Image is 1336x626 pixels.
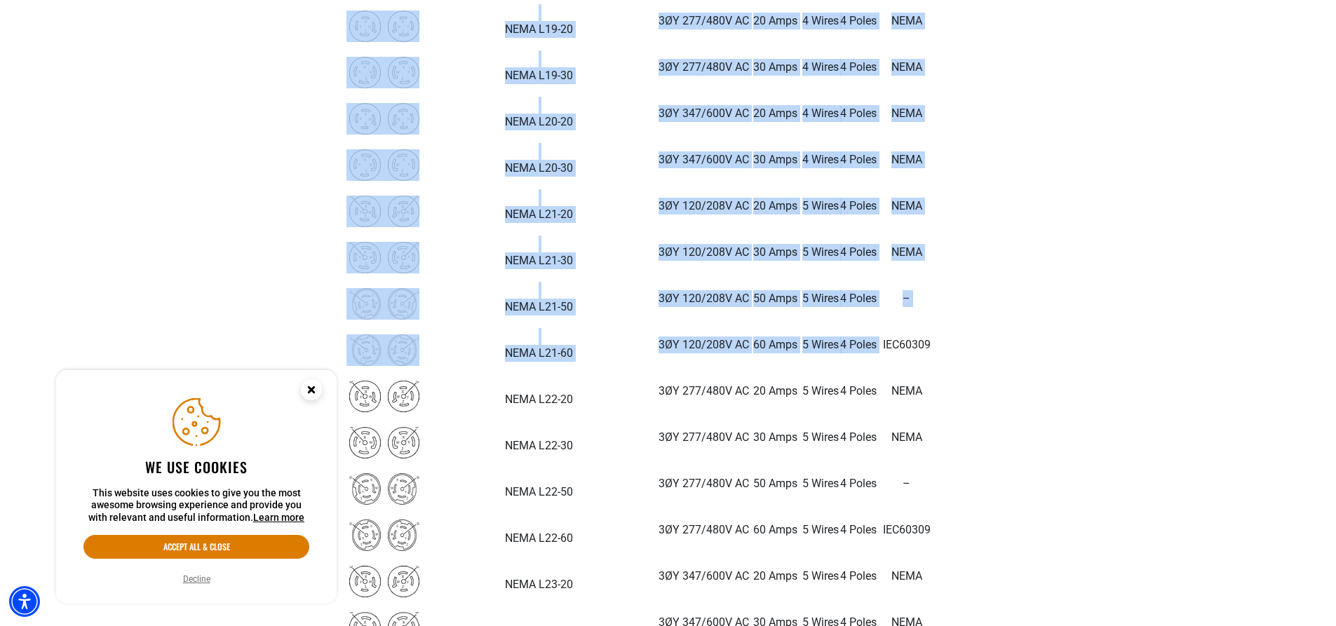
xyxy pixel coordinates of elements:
p: 20 Amps [750,13,801,29]
p: 4 Poles [840,105,877,122]
strong: NEMA L20-20 [505,115,573,128]
p: 5 Wires [802,429,839,446]
p: NEMA [878,13,936,29]
p: 30 Amps [750,429,801,446]
p: NEMA [878,105,936,122]
p: 50 Amps [750,290,801,307]
strong: NEMA L21-20 [505,207,573,221]
p: 3ØY 277/480V AC [659,429,749,446]
p: 4 Poles [840,336,877,353]
h2: We use cookies [83,458,309,476]
img: NEMA L21-60 [349,334,419,366]
img: NEMA L21-20 [349,196,419,227]
div: Accessibility Menu [9,586,40,617]
p: 3ØY 277/480V AC [659,475,749,492]
p: 4 Poles [840,383,877,400]
p: 3ØY 347/600V AC [659,105,749,122]
strong: NEMA L23-20 [505,578,573,591]
p: 5 Wires [802,568,839,585]
strong: NEMA L20-30 [505,161,573,175]
strong: NEMA L21-50 [505,300,573,313]
strong: NEMA L22-60 [505,531,573,545]
img: NEMA L20-30 [349,149,419,181]
p: NEMA [878,198,936,215]
img: NEMA L19-30 [349,57,419,88]
p: 3ØY 277/480V AC [659,383,749,400]
p: IEC60309 [878,522,936,538]
img: NEMA L19-20 [349,11,419,42]
p: 3ØY 277/480V AC [659,522,749,538]
p: 60 Amps [750,522,801,538]
strong: NEMA L19-30 [505,69,573,82]
p: 4 Poles [840,244,877,261]
img: NEMA L23-20 [349,566,419,597]
p: 4 Wires [802,151,839,168]
p: NEMA [878,568,936,585]
p: 4 Poles [840,59,877,76]
p: NEMA [878,151,936,168]
strong: NEMA L22-20 [505,393,573,406]
p: 4 Poles [840,151,877,168]
p: – [878,475,936,492]
p: 20 Amps [750,105,801,122]
img: NEMA L21-30 [349,242,419,273]
p: This website uses cookies to give you the most awesome browsing experience and provide you with r... [83,487,309,524]
p: 4 Poles [840,429,877,446]
img: NEMA L20-20 [349,103,419,135]
p: 30 Amps [750,59,801,76]
p: 4 Wires [802,59,839,76]
p: 3ØY 120/208V AC [659,198,749,215]
strong: NEMA L22-30 [505,439,573,452]
strong: NEMA L21-30 [505,254,573,267]
a: This website uses cookies to give you the most awesome browsing experience and provide you with r... [253,512,304,523]
p: 3ØY 277/480V AC [659,59,749,76]
p: 30 Amps [750,244,801,261]
p: 5 Wires [802,290,839,307]
p: 4 Poles [840,522,877,538]
p: 4 Poles [840,198,877,215]
p: 4 Wires [802,13,839,29]
strong: NEMA L21-60 [505,346,573,360]
p: 4 Wires [802,105,839,122]
p: 4 Poles [840,13,877,29]
p: NEMA [878,429,936,446]
p: 4 Poles [840,475,877,492]
p: 30 Amps [750,151,801,168]
img: NEMA L21-50 [349,288,419,320]
p: IEC60309 [878,336,936,353]
p: 50 Amps [750,475,801,492]
p: 3ØY 120/208V AC [659,336,749,353]
button: Accept all & close [83,535,309,559]
p: 3ØY 277/480V AC [659,13,749,29]
p: 5 Wires [802,336,839,353]
button: Decline [179,572,215,586]
p: 20 Amps [750,198,801,215]
p: 4 Poles [840,290,877,307]
p: 20 Amps [750,383,801,400]
p: NEMA [878,59,936,76]
strong: NEMA L19-20 [505,22,573,36]
p: 4 Poles [840,568,877,585]
p: 5 Wires [802,198,839,215]
aside: Cookie Consent [56,370,337,604]
img: NEMA L22-30 [349,427,419,458]
p: – [878,290,936,307]
p: 20 Amps [750,568,801,585]
p: 5 Wires [802,522,839,538]
p: 5 Wires [802,475,839,492]
p: 60 Amps [750,336,801,353]
img: NEMA L22-50 [349,473,419,505]
p: 3ØY 347/600V AC [659,568,749,585]
img: NEMA L22-20 [349,381,419,412]
p: NEMA [878,383,936,400]
p: NEMA [878,244,936,261]
p: 5 Wires [802,244,839,261]
button: Close this option [286,370,337,414]
p: 3ØY 120/208V AC [659,244,749,261]
strong: NEMA L22-50 [505,485,573,498]
p: 3ØY 120/208V AC [659,290,749,307]
p: 3ØY 347/600V AC [659,151,749,168]
p: 5 Wires [802,383,839,400]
